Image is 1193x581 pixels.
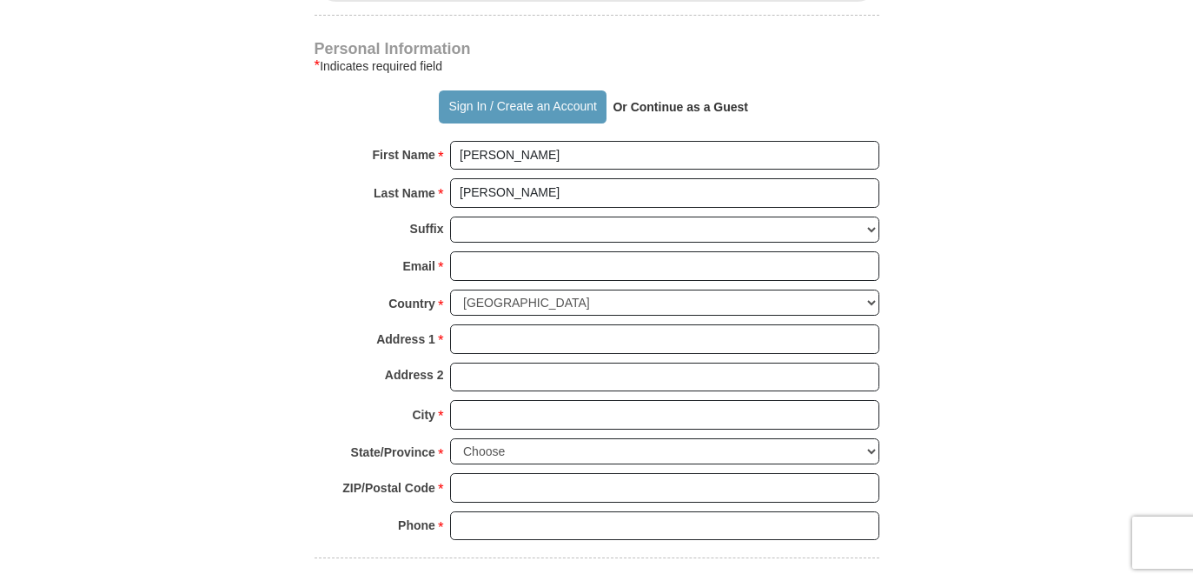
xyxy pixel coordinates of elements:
[439,90,606,124] button: Sign In / Create an Account
[613,100,748,114] strong: Or Continue as a Guest
[410,217,444,241] strong: Suffix
[403,254,435,278] strong: Email
[398,513,435,538] strong: Phone
[342,476,435,500] strong: ZIP/Postal Code
[412,403,434,427] strong: City
[315,56,879,77] div: Indicates required field
[376,327,435,351] strong: Address 1
[373,143,435,167] strong: First Name
[374,181,435,205] strong: Last Name
[385,363,444,387] strong: Address 2
[388,291,435,316] strong: Country
[315,42,879,56] h4: Personal Information
[351,440,435,464] strong: State/Province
